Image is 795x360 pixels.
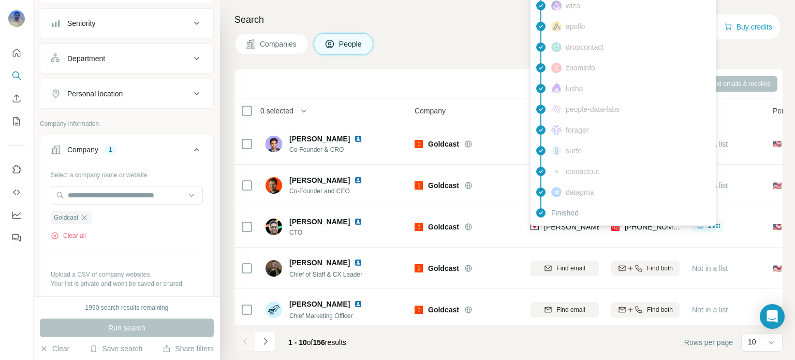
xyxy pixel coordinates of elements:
div: Select a company name or website [51,166,203,180]
img: provider dropcontact logo [551,42,562,52]
img: provider datagma logo [551,187,562,197]
button: Clear [40,343,69,354]
div: Seniority [67,18,95,28]
span: 0 selected [260,106,293,116]
button: Feedback [8,228,25,247]
div: Company [67,145,98,155]
span: Companies [260,39,298,49]
img: provider forager logo [551,125,562,135]
button: Quick start [8,44,25,62]
img: Avatar [266,219,282,235]
button: Find email [531,302,599,318]
img: provider zoominfo logo [551,63,562,73]
span: Goldcast [428,222,459,232]
span: datagma [566,187,594,197]
button: Enrich CSV [8,89,25,108]
span: [PERSON_NAME] [289,299,350,309]
button: My lists [8,112,25,131]
img: Logo of Goldcast [415,264,423,272]
span: Company [415,106,446,116]
button: Share filters [163,343,214,354]
p: Your list is private and won't be saved or shared. [51,279,203,289]
p: Upload a CSV of company websites. [51,270,203,279]
button: Buy credits [724,20,772,34]
span: 🇺🇸 [773,180,782,191]
span: surfe [566,146,582,156]
p: 10 [748,337,756,347]
span: Find email [556,264,585,273]
div: 1 [105,145,116,154]
span: Finished [551,208,579,218]
button: Use Surfe API [8,183,25,201]
p: Company information [40,119,214,128]
button: Use Surfe on LinkedIn [8,160,25,179]
span: Not in a list [692,306,728,314]
img: provider prospeo logo [611,222,620,232]
button: Personal location [40,81,213,106]
span: Find both [647,264,673,273]
span: 🇺🇸 [773,139,782,149]
span: Goldcast [428,305,459,315]
span: 1 list [708,221,720,231]
img: Avatar [266,136,282,152]
span: CTO [289,228,375,237]
div: Personal location [67,89,123,99]
button: Save search [90,343,142,354]
span: Find email [556,305,585,314]
img: Avatar [266,177,282,194]
button: Search [8,66,25,85]
img: LinkedIn logo [354,176,362,184]
img: Avatar [266,260,282,277]
img: Logo of Goldcast [415,140,423,148]
button: Find email [531,261,599,276]
button: Company1 [40,137,213,166]
img: LinkedIn logo [354,300,362,308]
span: results [288,338,346,347]
span: Rows per page [684,337,733,348]
img: Avatar [8,10,25,27]
img: provider surfe logo [551,146,562,156]
img: LinkedIn logo [354,258,362,267]
span: People [339,39,363,49]
img: Logo of Goldcast [415,223,423,231]
span: Goldcast [54,213,78,222]
div: 1990 search results remaining [85,303,169,312]
img: LinkedIn logo [354,135,362,143]
button: Dashboard [8,206,25,224]
span: [PERSON_NAME][EMAIL_ADDRESS][DOMAIN_NAME] [544,223,726,231]
button: Navigate to next page [255,331,276,352]
span: Co-Founder and CEO [289,186,375,196]
img: provider wiza logo [551,1,562,11]
span: dropcontact [566,42,603,52]
span: people-data-labs [566,104,620,114]
span: Not in a list [692,264,728,272]
img: provider apollo logo [551,21,562,32]
div: Department [67,53,105,64]
span: 156 [313,338,325,347]
span: [PERSON_NAME] [289,135,350,143]
img: provider people-data-labs logo [551,105,562,114]
img: LinkedIn logo [354,218,362,226]
div: Open Intercom Messenger [760,304,785,329]
span: 🇺🇸 [773,222,782,232]
h4: Search [234,12,783,27]
span: Goldcast [428,263,459,273]
span: [PERSON_NAME] [289,257,350,268]
span: Find both [647,305,673,314]
span: lusha [566,83,583,94]
span: [PERSON_NAME] [289,217,350,227]
span: Co-Founder & CRO [289,145,375,154]
img: provider contactout logo [551,169,562,174]
span: Chief Marketing Officer [289,312,353,320]
span: 1 - 10 [288,338,307,347]
span: forager [566,125,588,135]
button: Seniority [40,11,213,36]
button: Find both [611,261,680,276]
button: Department [40,46,213,71]
button: Find both [611,302,680,318]
span: Goldcast [428,139,459,149]
span: wiza [566,1,580,11]
span: Goldcast [428,180,459,191]
img: provider findymail logo [531,222,539,232]
span: zoominfo [566,63,595,73]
